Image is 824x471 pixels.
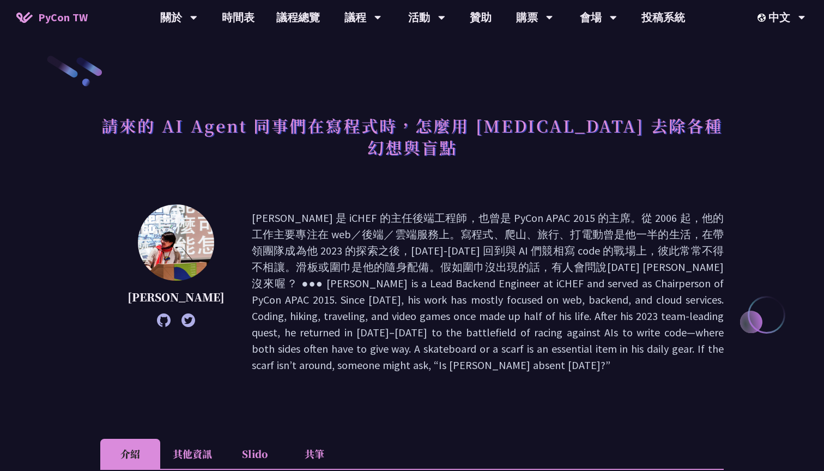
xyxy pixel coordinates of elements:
[138,204,214,281] img: Keith Yang
[225,439,284,469] li: Slido
[16,12,33,23] img: Home icon of PyCon TW 2025
[284,439,344,469] li: 共筆
[100,439,160,469] li: 介紹
[252,210,724,373] p: [PERSON_NAME] 是 iCHEF 的主任後端工程師，也曾是 PyCon APAC 2015 的主席。從 2006 起，他的工作主要專注在 web／後端／雲端服務上。寫程式、爬山、旅行、...
[128,289,225,305] p: [PERSON_NAME]
[100,109,724,164] h1: 請來的 AI Agent 同事們在寫程式時，怎麼用 [MEDICAL_DATA] 去除各種幻想與盲點
[5,4,99,31] a: PyCon TW
[758,14,768,22] img: Locale Icon
[160,439,225,469] li: 其他資訊
[38,9,88,26] span: PyCon TW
